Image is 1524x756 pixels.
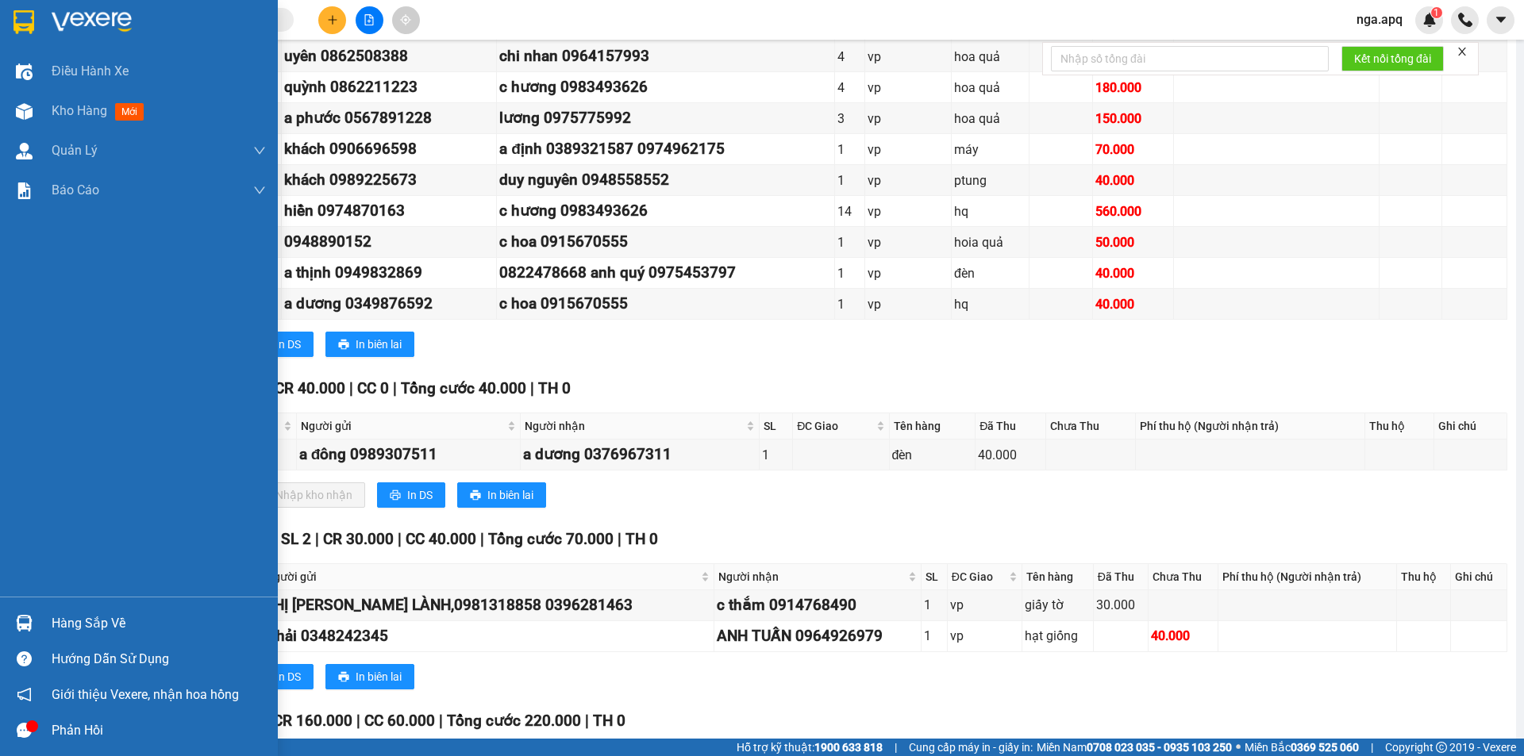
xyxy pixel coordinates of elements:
[299,443,518,466] div: a đông 0989307511
[868,140,949,159] div: vp
[480,530,484,548] span: |
[16,182,33,199] img: solution-icon
[1095,109,1171,129] div: 150.000
[1149,564,1218,590] th: Chưa Thu
[950,626,1019,646] div: vp
[470,489,481,502] span: printer
[52,612,266,635] div: Hàng sắp về
[356,6,383,34] button: file-add
[1458,13,1472,27] img: phone-icon
[349,379,353,397] span: |
[1344,10,1415,29] span: nga.apq
[1457,46,1468,57] span: close
[737,739,883,756] span: Hỗ trợ kỹ thuật:
[52,647,266,671] div: Hướng dẫn sử dụng
[1434,413,1507,439] th: Ghi chú
[924,595,945,615] div: 1
[315,530,319,548] span: |
[1025,626,1090,646] div: hạt giống
[327,14,338,25] span: plus
[364,14,375,25] span: file-add
[1218,564,1397,590] th: Phí thu hộ (Người nhận trả)
[909,739,1033,756] span: Cung cấp máy in - giấy in:
[868,232,949,252] div: vp
[499,261,832,285] div: 0822478668 anh quý 0975453797
[1451,564,1507,590] th: Ghi chú
[499,75,832,99] div: c hương 0983493626
[1431,7,1442,18] sup: 1
[625,530,658,548] span: TH 0
[978,445,1043,465] div: 40.000
[323,530,394,548] span: CR 30.000
[525,417,743,435] span: Người nhận
[1046,413,1136,439] th: Chưa Thu
[273,712,352,730] span: CR 160.000
[16,143,33,159] img: warehouse-icon
[952,568,1006,585] span: ĐC Giao
[924,626,945,646] div: 1
[284,75,494,99] div: quỳnh 0862211223
[837,109,862,129] div: 3
[1236,744,1241,750] span: ⚪️
[52,61,129,81] span: Điều hành xe
[1025,595,1090,615] div: giấy tờ
[954,171,1026,190] div: ptung
[837,78,862,98] div: 4
[954,47,1026,67] div: hoa quả
[275,336,301,353] span: In DS
[837,294,862,314] div: 1
[1365,413,1434,439] th: Thu hộ
[954,201,1026,221] div: hq
[868,294,949,314] div: vp
[868,78,949,98] div: vp
[338,339,349,351] span: printer
[17,651,32,666] span: question-circle
[585,712,589,730] span: |
[954,232,1026,252] div: hoia quả
[523,443,756,466] div: a dương 0376967311
[797,417,872,435] span: ĐC Giao
[1095,294,1171,314] div: 40.000
[245,332,314,357] button: printerIn DS
[17,723,32,738] span: message
[439,712,443,730] span: |
[1094,564,1149,590] th: Đã Thu
[487,486,533,504] span: In biên lai
[400,14,411,25] span: aim
[499,230,832,254] div: c hoa 0915670555
[52,685,239,704] span: Giới thiệu Vexere, nhận hoa hồng
[837,47,862,67] div: 4
[16,103,33,120] img: warehouse-icon
[895,739,897,756] span: |
[407,486,433,504] span: In DS
[13,10,34,34] img: logo-vxr
[1095,171,1171,190] div: 40.000
[837,232,862,252] div: 1
[530,379,534,397] span: |
[284,168,494,192] div: khách 0989225673
[284,292,494,316] div: a dương 0349876592
[954,294,1026,314] div: hq
[1051,46,1329,71] input: Nhập số tổng đài
[1494,13,1508,27] span: caret-down
[837,140,862,159] div: 1
[392,6,420,34] button: aim
[52,140,98,160] span: Quản Lý
[762,445,790,465] div: 1
[284,106,494,130] div: a phước 0567891228
[52,180,99,200] span: Báo cáo
[245,482,365,508] button: downloadNhập kho nhận
[393,379,397,397] span: |
[499,168,832,192] div: duy nguyên 0948558552
[253,184,266,197] span: down
[284,44,494,68] div: uyên 0862508388
[264,593,710,617] div: CHỊ [PERSON_NAME] LÀNH,0981318858 0396281463
[717,593,918,617] div: c thắm 0914768490
[275,668,301,685] span: In DS
[377,482,445,508] button: printerIn DS
[281,530,311,548] span: SL 2
[357,379,389,397] span: CC 0
[52,103,107,118] span: Kho hàng
[1096,595,1145,615] div: 30.000
[814,741,883,754] strong: 1900 633 818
